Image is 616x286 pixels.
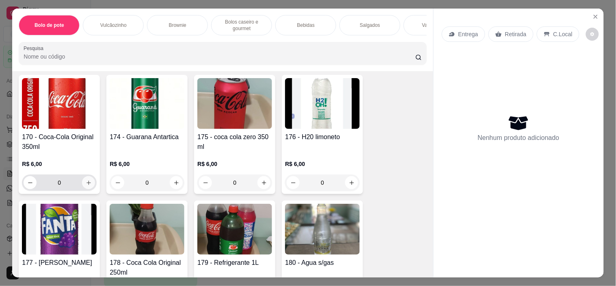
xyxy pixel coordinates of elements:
label: Pesquisa [24,45,46,52]
h4: 176 - H20 limoneto [285,132,360,142]
button: increase-product-quantity [345,176,358,189]
img: product-image [22,204,97,255]
p: Bebidas [297,22,315,28]
img: product-image [197,78,272,129]
input: Pesquisa [24,52,415,61]
button: decrease-product-quantity [586,28,599,41]
p: Brownie [169,22,186,28]
h4: 180 - Agua s/gas [285,258,360,268]
p: R$ 6,00 [110,160,184,168]
p: R$ 6,00 [22,160,97,168]
p: Variedades [422,22,446,28]
p: Bolo de pote [35,22,64,28]
button: decrease-product-quantity [111,176,124,189]
button: Close [589,10,602,23]
img: product-image [285,204,360,255]
button: increase-product-quantity [170,176,183,189]
p: Retirada [505,30,527,38]
h4: 170 - Coca-Cola Original 350ml [22,132,97,152]
p: Nenhum produto adicionado [478,133,560,143]
img: product-image [197,204,272,255]
img: product-image [110,78,184,129]
h4: 175 - coca cola zero 350 ml [197,132,272,152]
img: product-image [110,204,184,255]
p: Salgados [360,22,380,28]
h4: 179 - Refrigerante 1L [197,258,272,268]
img: product-image [22,78,97,129]
h4: 174 - Guarana Antartica [110,132,184,142]
h4: 177 - [PERSON_NAME] [22,258,97,268]
p: R$ 6,00 [285,160,360,168]
button: decrease-product-quantity [199,176,212,189]
p: R$ 6,00 [197,160,272,168]
button: increase-product-quantity [82,176,95,189]
img: product-image [285,78,360,129]
p: C.Local [553,30,573,38]
p: Bolos caseiro e gourmet [218,19,265,32]
p: Vulcãozinho [100,22,127,28]
button: decrease-product-quantity [287,176,300,189]
button: decrease-product-quantity [24,176,37,189]
button: increase-product-quantity [257,176,270,189]
h4: 178 - Coca Cola Original 250ml [110,258,184,277]
p: Entrega [458,30,478,38]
